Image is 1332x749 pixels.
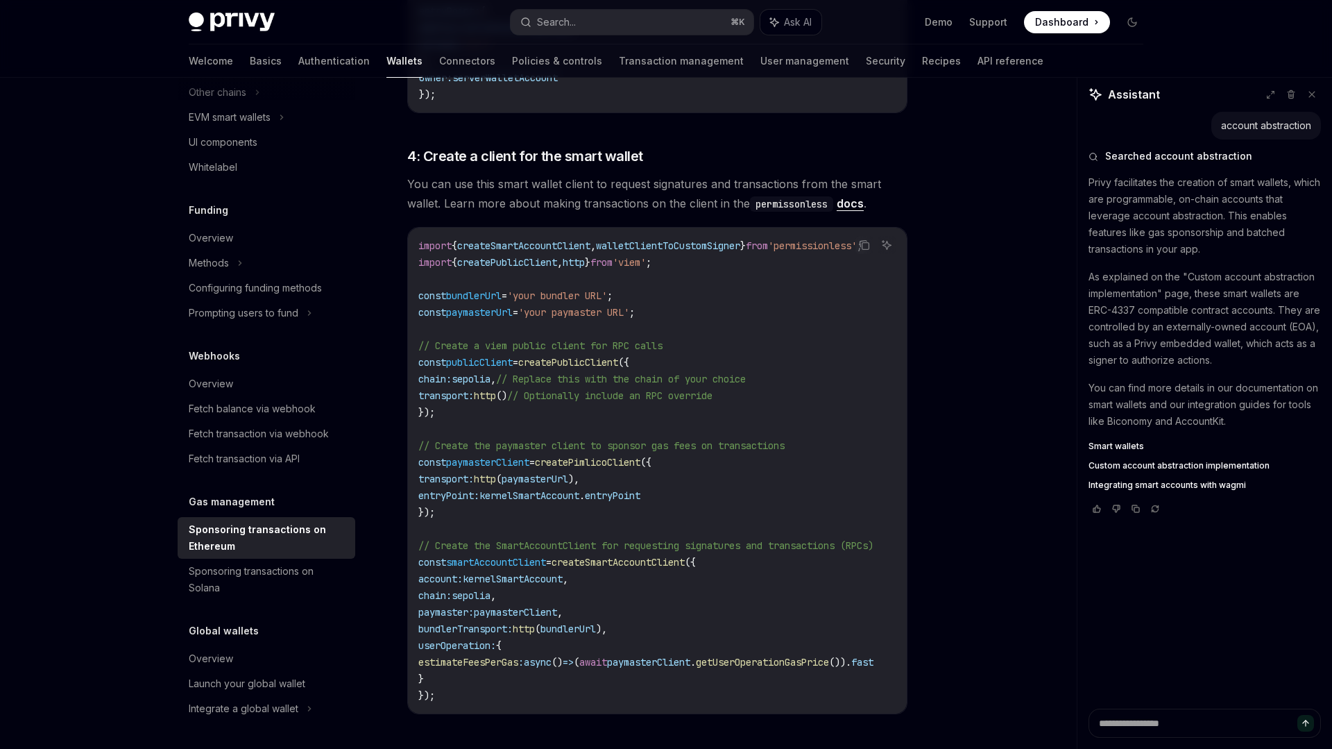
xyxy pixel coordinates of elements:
[502,473,568,485] span: paymasterUrl
[474,606,557,618] span: paymasterClient
[750,196,833,212] code: permissonless
[463,573,563,585] span: kernelSmartAccount
[418,373,452,385] span: chain:
[457,256,557,269] span: createPublicClient
[189,451,300,467] div: Fetch transaction via API
[178,130,355,155] a: UI components
[540,623,596,635] span: bundlerUrl
[407,174,907,213] span: You can use this smart wallet client to request signatures and transactions from the smart wallet...
[178,226,355,251] a: Overview
[1088,480,1321,491] a: Integrating smart accounts with wagmi
[1221,119,1311,133] div: account abstraction
[418,573,463,585] span: account:
[178,559,355,600] a: Sponsoring transactions on Solana
[490,373,496,385] span: ,
[418,589,452,602] span: chain:
[746,239,768,252] span: from
[189,348,240,364] h5: Webhooks
[446,289,502,302] span: bundlerUrl
[596,239,740,252] span: walletClientToCustomSigner
[178,396,355,421] a: Fetch balance via webhook
[418,389,474,402] span: transport:
[496,639,502,652] span: {
[178,155,355,180] a: Whitelabel
[446,306,513,319] span: paymasterUrl
[418,656,518,668] span: estimateFeesPerGas
[418,639,496,652] span: userOperation:
[418,489,479,502] span: entryPoint:
[784,15,812,29] span: Ask AI
[178,671,355,696] a: Launch your global wallet
[496,473,502,485] span: (
[250,44,282,78] a: Basics
[851,656,873,668] span: fast
[1088,149,1321,163] button: Searched account abstraction
[513,306,518,319] span: =
[1105,149,1252,163] span: Searched account abstraction
[298,44,370,78] a: Authentication
[629,306,635,319] span: ;
[552,556,685,569] span: createSmartAccountClient
[1088,460,1270,471] span: Custom account abstraction implementation
[590,256,613,269] span: from
[552,656,563,668] span: ()
[568,473,579,485] span: ),
[418,556,446,569] span: const
[189,650,233,667] div: Overview
[418,406,435,419] span: });
[189,700,298,717] div: Integrate a global wallet
[557,256,563,269] span: ,
[418,606,474,618] span: paymaster:
[189,521,347,555] div: Sponsoring transactions on Ethereum
[178,446,355,471] a: Fetch transaction via API
[418,439,785,452] span: // Create the paymaster client to sponsor gas fees on transactions
[439,44,495,78] a: Connectors
[496,373,746,385] span: // Replace this with the chain of your choice
[579,489,585,502] span: .
[189,44,233,78] a: Welcome
[178,371,355,396] a: Overview
[646,256,651,269] span: ;
[1088,441,1144,452] span: Smart wallets
[452,239,457,252] span: {
[496,389,507,402] span: ()
[574,656,579,668] span: (
[1121,11,1143,33] button: Toggle dark mode
[760,44,849,78] a: User management
[690,656,696,668] span: .
[418,623,513,635] span: bundlerTransport:
[452,589,490,602] span: sepolia
[969,15,1007,29] a: Support
[189,675,305,692] div: Launch your global wallet
[457,239,590,252] span: createSmartAccountClient
[537,14,576,31] div: Search...
[685,556,696,569] span: ({
[590,239,596,252] span: ,
[189,426,329,442] div: Fetch transaction via webhook
[507,389,712,402] span: // Optionally include an RPC override
[837,196,864,211] a: docs
[418,256,452,269] span: import
[585,489,640,502] span: entryPoint
[1297,715,1314,732] button: Send message
[607,289,613,302] span: ;
[768,239,857,252] span: 'permissionless'
[446,456,529,469] span: paymasterClient
[189,230,233,246] div: Overview
[490,589,496,602] span: ,
[189,159,237,176] div: Whitelabel
[452,71,558,84] span: serverWalletAccount
[619,44,744,78] a: Transaction management
[189,280,322,296] div: Configuring funding methods
[474,473,496,485] span: http
[446,556,546,569] span: smartAccountClient
[557,606,563,618] span: ,
[189,255,229,271] div: Methods
[178,646,355,671] a: Overview
[189,305,298,321] div: Prompting users to fund
[535,623,540,635] span: (
[563,573,568,585] span: ,
[178,517,355,559] a: Sponsoring transactions on Ethereum
[507,289,607,302] span: 'your bundler URL'
[596,623,607,635] span: ),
